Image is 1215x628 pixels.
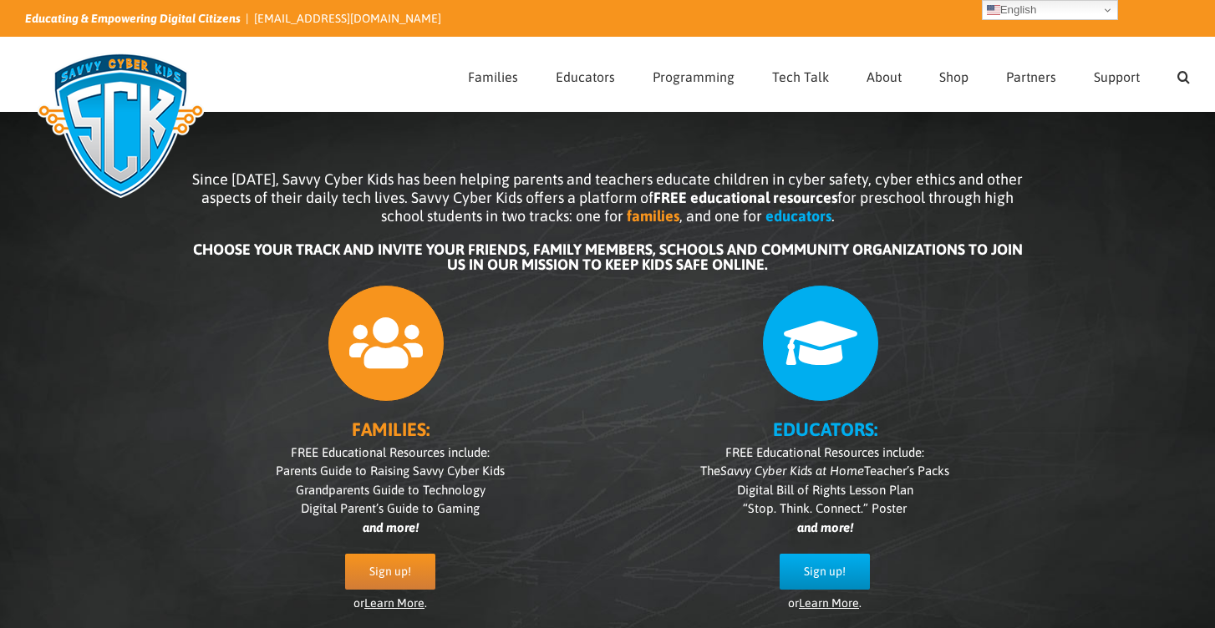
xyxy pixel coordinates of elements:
[743,501,907,515] span: “Stop. Think. Connect.” Poster
[1177,38,1190,111] a: Search
[364,596,424,610] a: Learn More
[363,520,419,534] i: and more!
[797,520,853,534] i: and more!
[468,38,1190,111] nav: Main Menu
[867,38,902,111] a: About
[788,596,862,610] span: or .
[353,596,427,610] span: or .
[939,70,968,84] span: Shop
[254,12,441,25] a: [EMAIL_ADDRESS][DOMAIN_NAME]
[831,207,835,225] span: .
[653,38,735,111] a: Programming
[1094,70,1140,84] span: Support
[700,463,949,478] span: The Teacher’s Packs
[772,38,829,111] a: Tech Talk
[725,445,924,459] span: FREE Educational Resources include:
[556,70,615,84] span: Educators
[345,554,435,590] a: Sign up!
[804,565,846,579] span: Sign up!
[679,207,762,225] span: , and one for
[720,463,864,478] i: Savvy Cyber Kids at Home
[276,463,505,478] span: Parents Guide to Raising Savvy Cyber Kids
[939,38,968,111] a: Shop
[987,3,1000,17] img: en
[627,207,679,225] b: families
[192,170,1023,225] span: Since [DATE], Savvy Cyber Kids has been helping parents and teachers educate children in cyber sa...
[193,241,1023,273] b: CHOOSE YOUR TRACK AND INVITE YOUR FRIENDS, FAMILY MEMBERS, SCHOOLS AND COMMUNITY ORGANIZATIONS TO...
[468,70,518,84] span: Families
[772,70,829,84] span: Tech Talk
[352,418,430,440] b: FAMILIES:
[25,42,216,209] img: Savvy Cyber Kids Logo
[780,554,870,590] a: Sign up!
[296,483,485,497] span: Grandparents Guide to Technology
[773,418,877,440] b: EDUCATORS:
[867,70,902,84] span: About
[301,501,480,515] span: Digital Parent’s Guide to Gaming
[653,189,837,206] b: FREE educational resources
[1094,38,1140,111] a: Support
[291,445,490,459] span: FREE Educational Resources include:
[25,12,241,25] i: Educating & Empowering Digital Citizens
[765,207,831,225] b: educators
[468,38,518,111] a: Families
[1006,38,1056,111] a: Partners
[369,565,411,579] span: Sign up!
[737,483,913,497] span: Digital Bill of Rights Lesson Plan
[799,596,859,610] a: Learn More
[556,38,615,111] a: Educators
[653,70,735,84] span: Programming
[1006,70,1056,84] span: Partners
